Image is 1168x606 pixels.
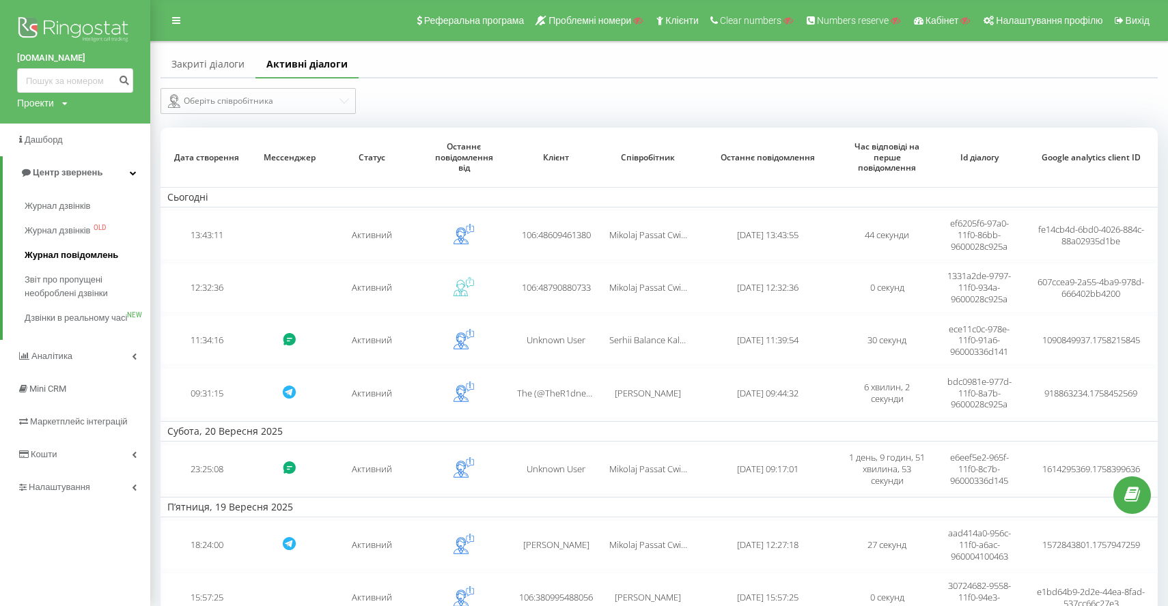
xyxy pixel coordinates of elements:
[996,15,1102,26] span: Налаштування профілю
[161,421,1158,442] td: Субота, 20 Вересня 2025
[615,591,681,603] span: [PERSON_NAME]
[3,156,150,189] a: Центр звернень
[1038,223,1144,247] span: fe14cb4d-6bd0-4026-884c-88a02935d1be
[665,15,699,26] span: Клієнти
[517,387,648,399] span: The (@TheR1dnenk1y) Ridnenkiy
[25,199,90,213] span: Журнал дзвінків
[161,51,255,78] a: Закриті діалоги
[29,482,90,492] span: Налаштування
[737,463,798,475] span: [DATE] 09:17:01
[522,281,591,293] span: 106:48790880733
[609,334,704,346] span: Serhii Balance Kalenskyi
[527,334,585,346] span: Unknown User
[1038,152,1145,163] span: Google analytics client ID
[31,449,57,459] span: Кошти
[262,152,316,163] span: Мессенджер
[842,444,934,494] td: 1 день, 9 годин, 51 хвилина, 53 секунди
[29,384,66,394] span: Mini CRM
[950,217,1009,252] span: ef6205f6-97a0-11f0-86bb-9600028c925a
[1042,463,1140,475] span: 1614295369.1758399636
[519,591,593,603] span: 106:380995488056
[548,15,631,26] span: Проблемні номери
[1042,334,1140,346] span: 1090849937.1758215845
[31,351,72,361] span: Аналiтика
[737,334,798,346] span: [DATE] 11:39:54
[948,527,1011,562] span: aad414a0-956c-11f0-a6ac-960004100463
[25,311,127,325] span: Дзвінки в реальному часі
[161,368,253,418] td: 09:31:15
[737,281,798,293] span: [DATE] 12:32:36
[326,520,418,570] td: Активний
[1042,538,1140,551] span: 1572843801.1757947259
[255,51,359,78] a: Активні діалоги
[613,152,683,163] span: Співробітник
[168,93,337,109] div: Оберіть співробітника
[708,152,828,163] span: Останнє повідомлення
[25,273,143,300] span: Звіт про пропущені необроблені дзвінки
[25,248,118,262] span: Журнал повідомлень
[947,375,1012,411] span: bdc0981e-977d-11f0-8a7b-9600028c925a
[947,270,1011,305] span: 1331a2de-9797-11f0-934a-9600028c925a
[424,15,525,26] span: Реферальна програма
[25,243,150,268] a: Журнал повідомлень
[161,187,1158,207] td: Сьогодні
[737,387,798,399] span: [DATE] 09:44:32
[926,15,959,26] span: Кабінет
[842,315,934,365] td: 30 секунд
[737,591,798,603] span: [DATE] 15:57:25
[950,451,1009,487] span: e6eef5e2-965f-11f0-8c7b-96000336d145
[17,51,133,65] a: [DOMAIN_NAME]
[25,194,150,218] a: Журнал дзвінків
[609,229,692,241] span: Mikolaj Passat Cwikla
[17,96,54,110] div: Проекти
[944,152,1014,163] span: Id діалогу
[25,218,150,243] a: Журнал дзвінківOLD
[161,444,253,494] td: 23:25:08
[161,210,253,260] td: 13:43:11
[171,152,242,163] span: Дата створення
[609,281,692,293] span: Mikolaj Passat Cwikla
[326,263,418,313] td: Активний
[817,15,889,26] span: Numbers reserve
[842,263,934,313] td: 0 секунд
[25,306,150,330] a: Дзвінки в реальному часіNEW
[1126,15,1150,26] span: Вихід
[17,68,133,93] input: Пошук за номером
[161,263,253,313] td: 12:32:36
[1044,387,1137,399] span: 918863234.1758452569
[326,210,418,260] td: Активний
[720,15,781,26] span: Clear numbers
[520,152,591,163] span: Клієнт
[609,463,692,475] span: Mikolaj Passat Cwikla
[161,520,253,570] td: 18:24:00
[30,416,128,427] span: Маркетплейс інтеграцій
[523,538,589,551] span: [PERSON_NAME]
[25,224,90,237] span: Журнал дзвінків
[17,14,133,48] img: Ringostat logo
[33,167,102,177] span: Центр звернень
[609,538,692,551] span: Mikolaj Passat Cwikla
[326,444,418,494] td: Активний
[326,315,418,365] td: Активний
[737,229,798,241] span: [DATE] 13:43:55
[326,368,418,418] td: Активний
[737,538,798,551] span: [DATE] 12:27:18
[842,520,934,570] td: 27 секунд
[337,152,407,163] span: Статус
[25,268,150,306] a: Звіт про пропущені необроблені дзвінки
[852,141,922,173] span: Час відповіді на перше повідомлення
[842,210,934,260] td: 44 секунди
[25,134,63,145] span: Дашборд
[842,368,934,418] td: 6 хвилин, 2 секунди
[161,315,253,365] td: 11:34:16
[429,141,499,173] span: Останнє повідомлення від
[522,229,591,241] span: 106:48609461380
[527,463,585,475] span: Unknown User
[1038,276,1144,300] span: 607ccea9-2a55-4ba9-978d-666402bb4200
[161,497,1158,517] td: П’ятниця, 19 Вересня 2025
[949,323,1010,358] span: ece11c0c-978e-11f0-91a6-96000336d141
[615,387,681,399] span: [PERSON_NAME]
